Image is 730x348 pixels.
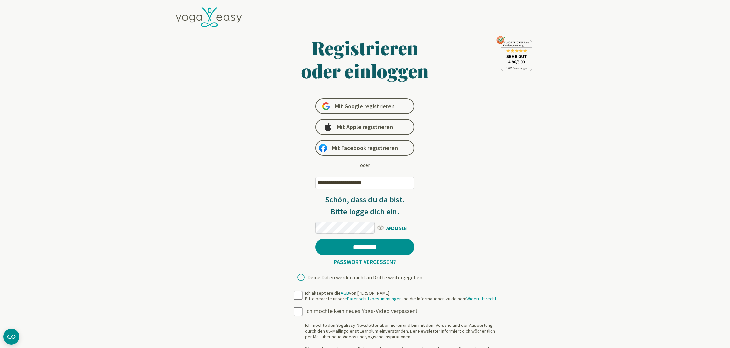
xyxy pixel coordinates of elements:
[315,194,414,218] h3: Schön, dass du da bist. Bitte logge dich ein.
[307,275,422,280] div: Deine Daten werden nicht an Dritte weitergegeben
[360,161,370,169] div: oder
[341,290,349,296] a: AGB
[315,140,414,156] a: Mit Facebook registrieren
[335,102,395,110] span: Mit Google registrieren
[337,123,393,131] span: Mit Apple registrieren
[315,98,414,114] a: Mit Google registrieren
[496,36,532,71] img: ausgezeichnet_seal.png
[305,290,497,302] div: Ich akzeptiere die von [PERSON_NAME] Bitte beachte unsere und die Informationen zu deinem .
[466,296,496,302] a: Widerrufsrecht
[3,329,19,345] button: CMP-Widget öffnen
[331,258,399,266] a: Passwort vergessen?
[315,119,414,135] a: Mit Apple registrieren
[376,223,414,232] span: ANZEIGEN
[332,144,398,152] span: Mit Facebook registrieren
[347,296,402,302] a: Datenschutzbestimmungen
[305,307,501,315] div: Ich möchte kein neues Yoga-Video verpassen!
[237,36,493,82] h1: Registrieren oder einloggen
